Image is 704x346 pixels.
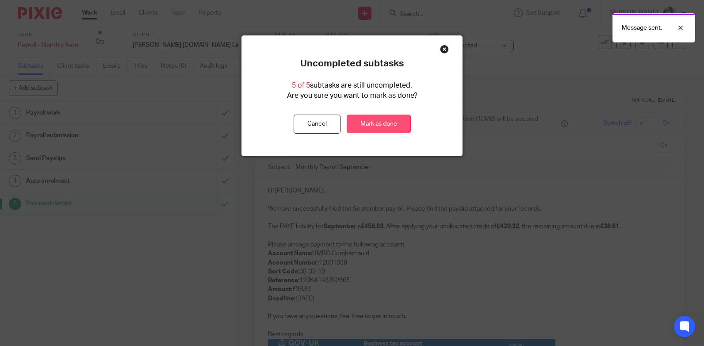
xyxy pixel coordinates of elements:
[292,82,310,89] span: 5 of 5
[287,91,417,101] p: Are you sure you want to mark as done?
[294,115,341,134] button: Cancel
[292,81,412,91] p: subtasks are still uncompleted.
[622,23,662,32] p: Message sent.
[440,45,449,54] div: Close this dialog window
[347,115,411,134] a: Mark as done
[300,58,404,69] p: Uncompleted subtasks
